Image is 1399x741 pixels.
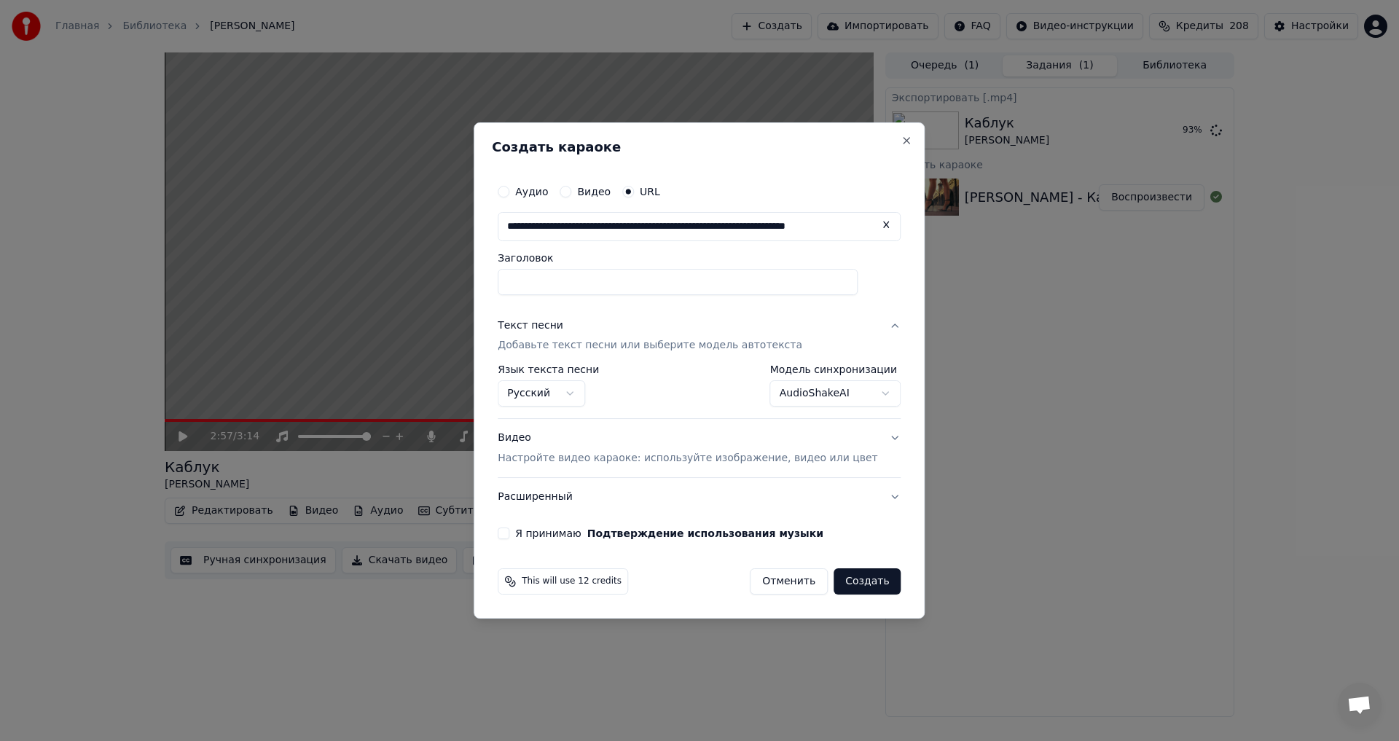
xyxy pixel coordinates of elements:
label: Язык текста песни [498,365,599,375]
h2: Создать караоке [492,141,906,154]
label: Заголовок [498,253,901,263]
span: This will use 12 credits [522,576,622,587]
button: Создать [834,568,901,595]
label: Аудио [515,187,548,197]
button: ВидеоНастройте видео караоке: используйте изображение, видео или цвет [498,420,901,478]
button: Текст песниДобавьте текст песни или выберите модель автотекста [498,307,901,365]
button: Я принимаю [587,528,823,538]
button: Расширенный [498,478,901,516]
div: Видео [498,431,877,466]
p: Настройте видео караоке: используйте изображение, видео или цвет [498,451,877,466]
label: Я принимаю [515,528,823,538]
div: Текст песни [498,318,563,333]
p: Добавьте текст песни или выберите модель автотекста [498,339,802,353]
div: Текст песниДобавьте текст песни или выберите модель автотекста [498,365,901,419]
button: Отменить [750,568,828,595]
label: Видео [577,187,611,197]
label: Модель синхронизации [770,365,901,375]
label: URL [640,187,660,197]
